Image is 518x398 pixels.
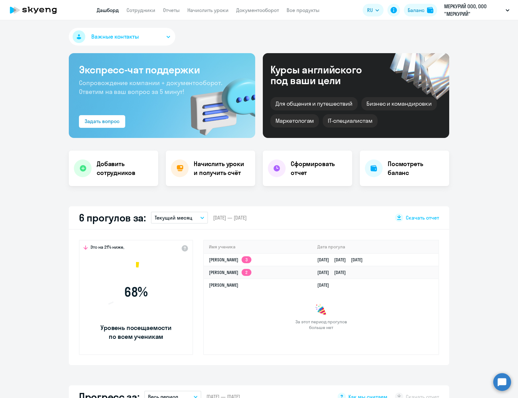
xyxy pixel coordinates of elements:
a: Все продукты [287,7,320,13]
div: Курсы английского под ваши цели [270,64,379,86]
a: Сотрудники [126,7,155,13]
img: balance [427,7,433,13]
div: Маркетологам [270,114,319,127]
div: Бизнес и командировки [361,97,437,110]
a: Документооборот [236,7,279,13]
button: Задать вопрос [79,115,125,128]
p: МЕРКУРИЙ ООО, ООО "МЕРКУРИЙ" [444,3,503,18]
a: Отчеты [163,7,180,13]
app-skyeng-badge: 3 [242,256,251,263]
div: Задать вопрос [85,117,120,125]
div: Для общения и путешествий [270,97,358,110]
h3: Экспресс-чат поддержки [79,63,245,76]
div: Баланс [408,6,424,14]
div: IT-специалистам [323,114,377,127]
span: Сопровождение компании + документооборот. Ответим на ваш вопрос за 5 минут! [79,79,222,96]
span: Уровень посещаемости по всем ученикам [100,323,172,341]
button: RU [363,4,384,16]
a: [DATE][DATE][DATE] [317,257,368,263]
span: За этот период прогулов больше нет [295,319,348,330]
h4: Начислить уроки и получить счёт [194,159,249,177]
a: [PERSON_NAME]2 [209,270,251,275]
a: [PERSON_NAME] [209,282,238,288]
a: [PERSON_NAME]3 [209,257,251,263]
button: Балансbalance [404,4,437,16]
button: Важные контакты [69,28,175,46]
h4: Добавить сотрудников [97,159,153,177]
a: Дашборд [97,7,119,13]
span: Важные контакты [91,33,139,41]
th: Имя ученика [204,240,312,253]
h4: Сформировать отчет [291,159,347,177]
span: RU [367,6,373,14]
span: 68 % [100,284,172,300]
th: Дата прогула [312,240,438,253]
span: Скачать отчет [406,214,439,221]
span: Это на 21% ниже, [90,244,124,252]
button: МЕРКУРИЙ ООО, ООО "МЕРКУРИЙ" [441,3,513,18]
h2: 6 прогулов за: [79,211,146,224]
h4: Посмотреть баланс [388,159,444,177]
app-skyeng-badge: 2 [242,269,251,276]
a: [DATE][DATE] [317,270,351,275]
p: Текущий месяц [155,214,192,221]
button: Текущий месяц [151,212,208,224]
span: [DATE] — [DATE] [213,214,247,221]
a: [DATE] [317,282,334,288]
img: bg-img [181,67,255,138]
a: Начислить уроки [187,7,229,13]
img: congrats [315,304,327,316]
